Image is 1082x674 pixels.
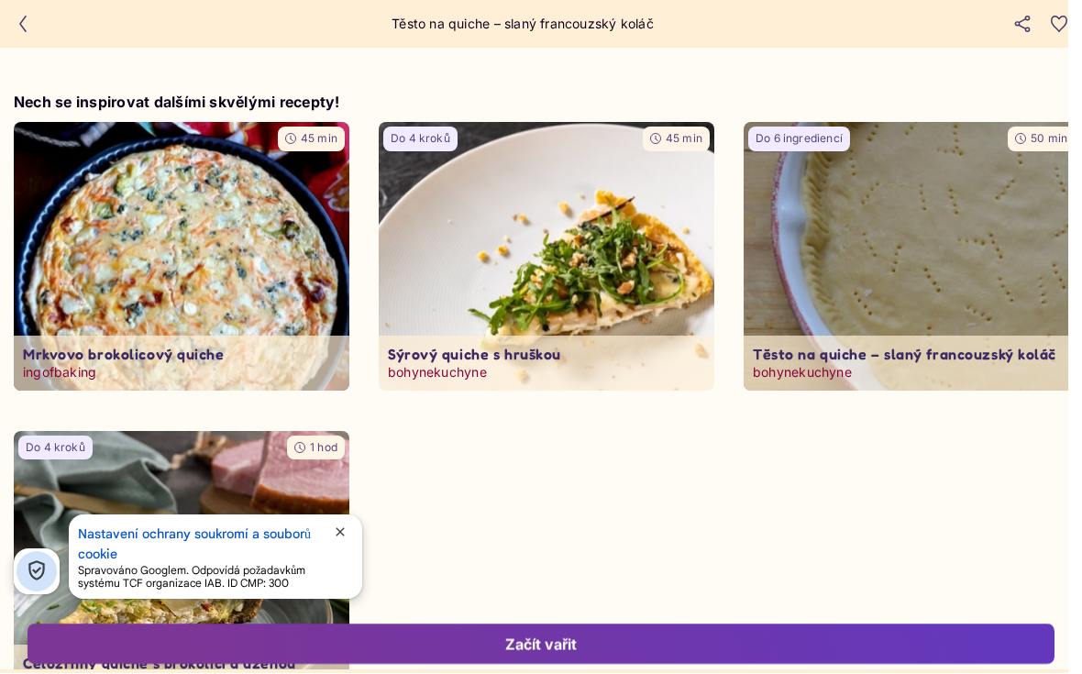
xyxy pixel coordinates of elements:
span: 1 hod [310,441,337,455]
p: bohynekuchyne [388,364,705,382]
button: Začít vařit [28,624,1054,665]
div: Začít vařit [48,635,1034,655]
p: bohynekuchyne [753,364,1070,382]
p: Sýrový quiche s hruškou [388,346,705,364]
p: Do 4 kroků [26,441,85,457]
a: undefined45 minMrkvovo brokolicový quicheingofbaking [14,123,349,392]
p: Mrkvovo brokolicový quiche [23,346,340,364]
p: Těsto na quiche – slaný francouzský koláč [753,346,1070,364]
p: Do 6 ingrediencí [756,132,843,148]
span: 45 min [666,132,702,146]
h2: Nech se inspirovat dalšími skvělými recepty! [14,92,1079,114]
p: ingofbaking [23,364,340,382]
span: 50 min [1031,132,1067,146]
p: Do 4 kroků [391,132,450,148]
a: undefinedDo 6 ingrediencí50 minTěsto na quiche – slaný francouzský koláčbohynekuchyne [744,123,1079,392]
a: undefinedDo 4 kroků45 minSýrový quiche s hruškoubohynekuchyne [379,123,714,392]
span: 45 min [301,132,337,146]
img: undefined [6,116,358,398]
img: undefined [370,116,723,398]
